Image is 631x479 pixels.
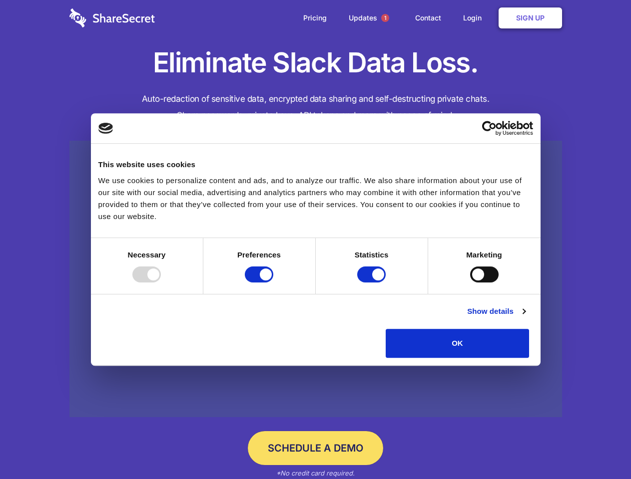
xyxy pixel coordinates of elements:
a: Contact [405,2,451,33]
h4: Auto-redaction of sensitive data, encrypted data sharing and self-destructing private chats. Shar... [69,91,562,124]
strong: Preferences [237,250,281,259]
a: Schedule a Demo [248,431,383,465]
strong: Statistics [355,250,389,259]
a: Login [453,2,497,33]
button: OK [386,329,529,358]
div: This website uses cookies [98,159,533,171]
img: logo-wordmark-white-trans-d4663122ce5f474addd5e946df7df03e33cb6a1c49d2221995e7729f52c070b2.svg [69,8,155,27]
a: Wistia video thumbnail [69,141,562,418]
h1: Eliminate Slack Data Loss. [69,45,562,81]
img: logo [98,123,113,134]
a: Pricing [293,2,337,33]
a: Usercentrics Cookiebot - opens in a new window [446,121,533,136]
a: Sign Up [499,7,562,28]
em: *No credit card required. [276,469,355,477]
strong: Necessary [128,250,166,259]
a: Show details [467,305,525,317]
div: We use cookies to personalize content and ads, and to analyze our traffic. We also share informat... [98,175,533,223]
span: 1 [381,14,389,22]
strong: Marketing [466,250,502,259]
